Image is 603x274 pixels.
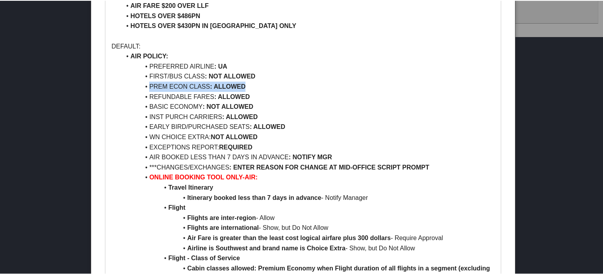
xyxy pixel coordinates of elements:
[121,121,494,131] li: EARLY BIRD/PURCHASED SEATS
[250,123,285,129] strong: : ALLOWED
[205,72,255,79] strong: : NOT ALLOWED
[187,224,258,230] strong: Flights are international
[121,192,494,202] li: - Notify Manager
[121,61,494,71] li: PREFERRED AIRLINE
[168,254,240,261] strong: Flight - Class of Service
[219,143,252,150] strong: REQUIRED
[211,133,258,140] strong: NOT ALLOWED
[121,131,494,142] li: WN CHOICE EXTRA:
[121,71,494,81] li: FIRST/BUS CLASS
[130,52,168,59] strong: AIR POLICY:
[111,41,494,51] p: DEFAULT:
[121,212,494,222] li: - Allow
[121,222,494,232] li: - Show, but Do Not Allow
[288,153,332,160] strong: : NOTIFY MGR
[168,183,213,190] strong: Travel Itinerary
[149,173,257,180] strong: ONLINE BOOKING TOOL ONLY-AIR:
[203,103,253,109] strong: : NOT ALLOWED
[214,62,227,69] strong: : UA
[187,234,391,240] strong: Air Fare is greater than the least cost logical airfare plus 300 dollars
[121,162,494,172] li: ***CHANGES/EXCHANGES
[121,91,494,101] li: REFUNDABLE FARES
[214,93,250,99] strong: : ALLOWED
[130,2,208,8] strong: AIR FARE $200 OVER LLF
[121,111,494,121] li: INST PURCH CARRIERS
[121,142,494,152] li: EXCEPTIONS REPORT:
[121,101,494,111] li: BASIC ECONOMY
[187,214,256,220] strong: Flights are inter-region
[130,12,200,19] strong: HOTELS OVER $486PN
[222,113,258,119] strong: : ALLOWED
[187,244,345,251] strong: Airline is Southwest and brand name is Choice Extra
[121,242,494,253] li: - Show, but Do Not Allow
[168,203,185,210] strong: Flight
[210,82,245,89] strong: : ALLOWED
[130,22,296,28] strong: HOTELS OVER $430PN IN [GEOGRAPHIC_DATA] ONLY
[229,163,429,170] strong: : ENTER REASON FOR CHANGE AT MID-OFFICE SCRIPT PROMPT
[121,232,494,242] li: - Require Approval
[121,151,494,162] li: AIR BOOKED LESS THAN 7 DAYS IN ADVANCE
[187,194,321,200] strong: Itinerary booked less than 7 days in advance
[121,81,494,91] li: PREM ECON CLASS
